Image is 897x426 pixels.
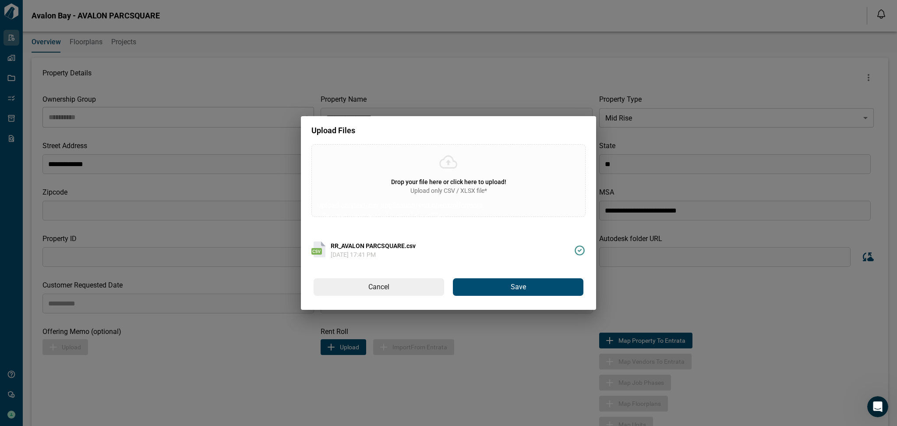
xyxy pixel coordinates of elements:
span: RR_AVALON PARCSQUARE.csv [331,242,416,249]
span: Upload Files [311,126,355,135]
p: Upload only text/csv application/vnd.openxmlformats-officedocument.spreadsheetml.sheet Files* [317,200,580,221]
button: Cancel [314,278,444,296]
iframe: Intercom live chat [867,396,888,417]
span: Cancel [368,283,389,292]
span: Save [511,283,526,292]
span: [DATE] 17:41 PM [331,251,376,258]
span: Upload only CSV / XLSX file* [410,186,487,195]
button: Save [453,278,583,296]
span: Drop your file here or click here to upload! [391,178,506,185]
